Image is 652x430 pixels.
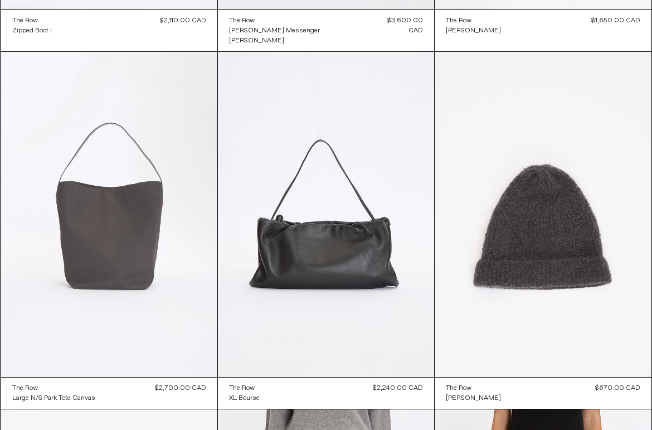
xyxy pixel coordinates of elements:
[229,384,255,393] div: The Row
[12,383,95,393] a: The Row
[373,16,423,36] div: $3,600.00 CAD
[229,393,260,403] a: XL Bourse
[229,16,255,26] div: The Row
[446,383,501,393] a: The Row
[12,16,38,26] div: The Row
[595,383,640,393] div: $670.00 CAD
[446,16,501,26] a: The Row
[229,26,373,46] a: [PERSON_NAME] Messenger [PERSON_NAME]
[373,383,423,393] div: $2,240.00 CAD
[591,16,640,26] div: $1,650.00 CAD
[160,16,206,26] div: $2,110.00 CAD
[155,383,206,393] div: $2,700.00 CAD
[446,26,501,36] a: [PERSON_NAME]
[446,393,501,403] a: [PERSON_NAME]
[435,52,651,377] img: The Row Leomir Beanie in faded black
[12,16,52,26] a: The Row
[229,26,320,46] div: [PERSON_NAME] Messenger [PERSON_NAME]
[229,383,260,393] a: The Row
[446,384,471,393] div: The Row
[229,16,373,26] a: The Row
[218,52,434,376] img: The Row XL Bourse Bag in black
[12,393,95,403] a: Large N/S Park Tote Canvas
[12,384,38,393] div: The Row
[446,16,471,26] div: The Row
[1,52,217,376] img: The Row Large N/S Park Tote in black
[12,26,52,36] a: Zipped Boot I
